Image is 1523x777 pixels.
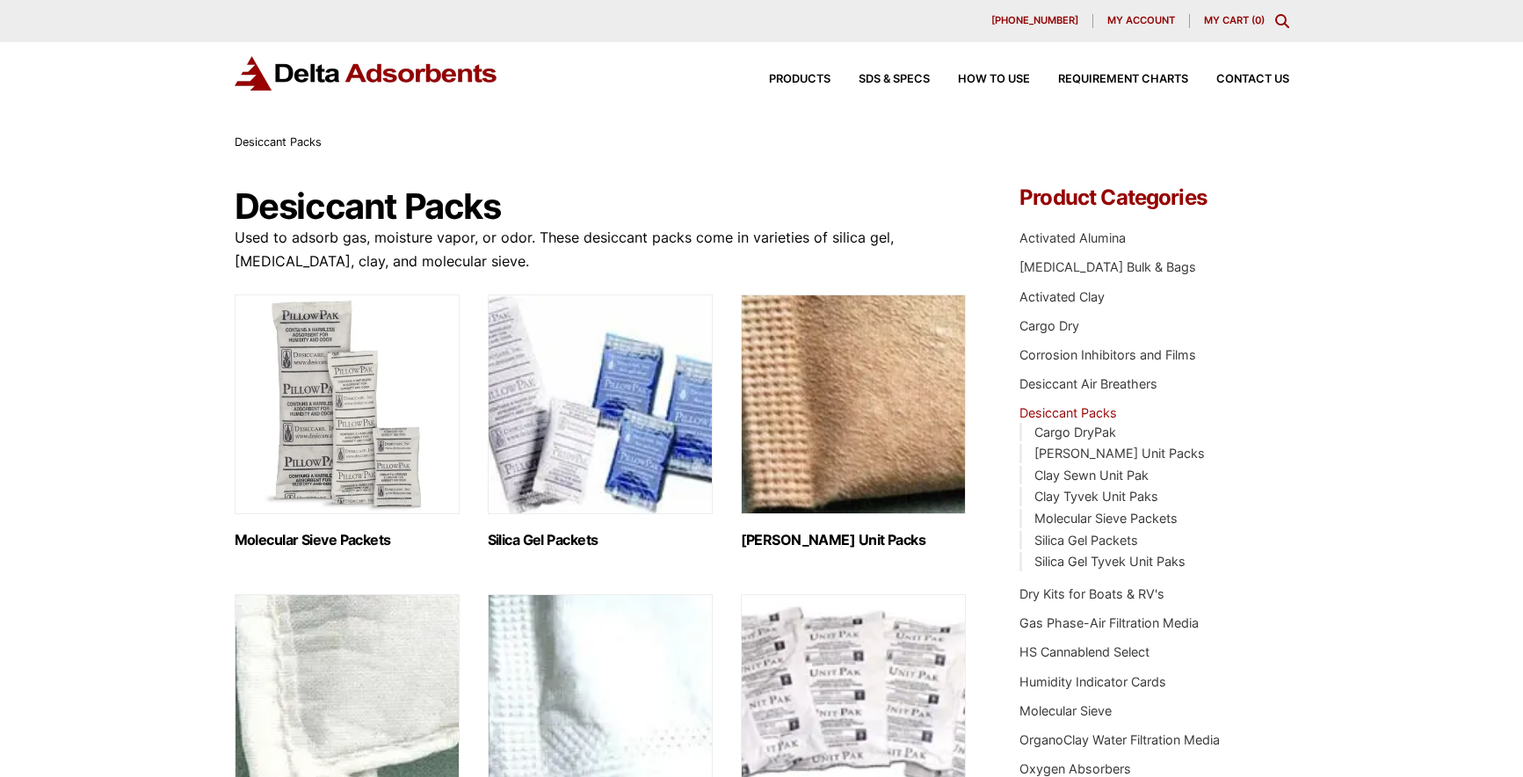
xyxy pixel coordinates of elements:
a: [PHONE_NUMBER] [977,14,1093,28]
span: Contact Us [1216,74,1289,85]
span: Requirement Charts [1058,74,1188,85]
a: Desiccant Air Breathers [1019,376,1157,391]
span: How to Use [958,74,1030,85]
a: Humidity Indicator Cards [1019,674,1166,689]
a: Visit product category Molecular Sieve Packets [235,294,460,548]
a: Molecular Sieve [1019,703,1112,718]
a: OrganoClay Water Filtration Media [1019,732,1220,747]
a: Molecular Sieve Packets [1034,511,1178,526]
span: Desiccant Packs [235,135,322,149]
a: Gas Phase-Air Filtration Media [1019,615,1199,630]
p: Used to adsorb gas, moisture vapor, or odor. These desiccant packs come in varieties of silica ge... [235,226,968,273]
div: Toggle Modal Content [1275,14,1289,28]
a: Silica Gel Packets [1034,533,1138,548]
a: Dry Kits for Boats & RV's [1019,586,1164,601]
span: My account [1107,16,1175,25]
a: Cargo DryPak [1034,425,1116,439]
a: Desiccant Packs [1019,405,1117,420]
span: SDS & SPECS [859,74,930,85]
a: Contact Us [1188,74,1289,85]
a: Clay Sewn Unit Pak [1034,468,1149,483]
img: Clay Kraft Unit Packs [741,294,966,514]
a: How to Use [930,74,1030,85]
a: Visit product category Silica Gel Packets [488,294,713,548]
img: Delta Adsorbents [235,56,498,91]
a: Oxygen Absorbers [1019,761,1131,776]
a: SDS & SPECS [830,74,930,85]
img: Silica Gel Packets [488,294,713,514]
h4: Product Categories [1019,187,1288,208]
a: Activated Clay [1019,289,1105,304]
a: My Cart (0) [1204,14,1265,26]
a: [MEDICAL_DATA] Bulk & Bags [1019,259,1196,274]
h2: [PERSON_NAME] Unit Packs [741,532,966,548]
img: Molecular Sieve Packets [235,294,460,514]
h2: Molecular Sieve Packets [235,532,460,548]
span: 0 [1255,14,1261,26]
a: Clay Tyvek Unit Paks [1034,489,1158,504]
a: [PERSON_NAME] Unit Packs [1034,446,1205,461]
span: [PHONE_NUMBER] [991,16,1078,25]
a: My account [1093,14,1190,28]
a: Products [741,74,830,85]
a: Visit product category Clay Kraft Unit Packs [741,294,966,548]
a: Corrosion Inhibitors and Films [1019,347,1196,362]
a: Cargo Dry [1019,318,1079,333]
a: Silica Gel Tyvek Unit Paks [1034,554,1186,569]
h2: Silica Gel Packets [488,532,713,548]
a: HS Cannablend Select [1019,644,1150,659]
a: Requirement Charts [1030,74,1188,85]
h1: Desiccant Packs [235,187,968,226]
a: Activated Alumina [1019,230,1126,245]
span: Products [769,74,830,85]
